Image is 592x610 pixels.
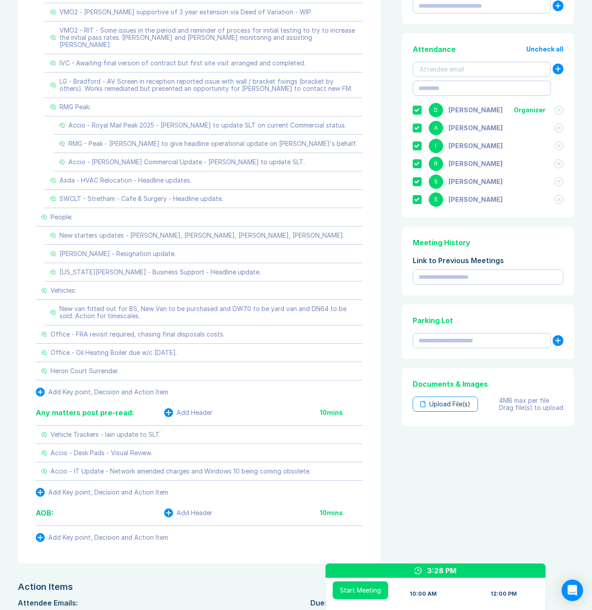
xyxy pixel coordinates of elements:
div: 10 mins [320,409,363,416]
div: Heron Court Surrender. [51,367,119,375]
div: Link to Previous Meetings [413,255,563,266]
div: D [429,103,443,117]
div: I [429,139,443,153]
div: Richard Rust [448,160,503,167]
div: People: [51,213,72,221]
div: Accio - [PERSON_NAME] Commercial Update - [PERSON_NAME] to update SLT. [68,158,305,166]
div: Ashley Walters [448,124,503,132]
button: Add Key point, Decision and Action Item [36,488,168,497]
div: Add Key point, Decision and Action Item [48,489,168,496]
div: [US_STATE][PERSON_NAME] - Business Support - Headline update. [59,269,261,276]
div: Attendee Emails: [18,597,300,608]
div: Organizer [514,107,545,114]
div: Iain Parnell [448,142,503,149]
div: Office - FRA revisit required, chasing final disposals costs. [51,331,224,338]
div: VMO2 - RIT - Some issues in the period and reminder of process for initial testing to try to incr... [59,27,357,48]
div: Action Items [18,581,381,592]
div: Asda - HVAC Relocation - Headline updates. [59,177,191,184]
button: Uncheck all [526,46,563,53]
div: Upload File(s) [413,397,478,412]
div: Open Intercom Messenger [562,580,583,601]
div: Office - Oil Heating Boiler due w/c [DATE]. [51,349,177,356]
button: Add Key point, Decision and Action Item [36,533,168,542]
div: Add Key point, Decision and Action Item [48,388,168,396]
div: Meeting History [413,237,563,248]
div: LG - Bradford - AV Screen in reception reported issue with wall / bracket fixings (bracket by oth... [59,78,357,92]
div: RMG Peak: [59,103,91,111]
button: Start Meeting [333,581,388,599]
div: IVC - Awaiting final version of contract but first site visit arranged and completed. [59,60,305,67]
div: RMG - Peak - [PERSON_NAME] to give headline operational update on [PERSON_NAME]'s behalf. [68,140,357,147]
div: Danny Sisson [448,107,503,114]
div: A [429,121,443,135]
div: Add Header [177,509,212,516]
div: Documents & Images [413,379,563,389]
div: Vehicles: [51,287,76,294]
div: Add Header [177,409,212,416]
div: [PERSON_NAME] - Resignation update. [59,250,176,257]
div: Parking Lot [413,315,563,326]
div: Accio - Royal Mail Peak 2025 - [PERSON_NAME] to update SLT on current Commercial status. [68,122,346,129]
div: Accio - IT Update - Network amended charges and Windows 10 being coming obsolete. [51,468,311,475]
div: New starters updates - [PERSON_NAME], [PERSON_NAME], [PERSON_NAME], [PERSON_NAME]. [59,232,344,239]
div: Vehicle Trackers - Iain update to SLT [51,431,160,438]
div: 4MB max per file [499,397,563,404]
div: New van fitted out for BS, New Van to be purchased and DW70 to be yard van and DN64 to be sold. A... [59,305,357,320]
div: Due: [310,597,381,608]
div: 10:00 AM [410,590,437,597]
div: SWCLT - Stretham - Cafe & Surgery - Headline update. [59,195,223,202]
div: S [429,192,443,207]
button: Add Key point, Decision and Action Item [36,388,168,397]
div: Any matters post pre-read: [36,407,134,418]
div: AOB: [36,508,54,518]
button: Add Header [164,508,212,517]
div: Add Key point, Decision and Action Item [48,534,168,541]
div: 12:00 PM [491,590,517,597]
div: 10 mins [320,509,363,516]
div: Scott Drewery [448,178,503,185]
div: S [429,175,443,189]
div: Attendance [413,44,456,55]
button: Add Header [164,408,212,417]
div: 3:28 PM [427,565,457,576]
div: Accio - Desk Pads - Visual Review. [51,449,152,456]
div: Drag file(s) to upload [499,404,563,411]
div: VMO2 - [PERSON_NAME] supportive of 3 year extension via Deed of Variation - WIP. [59,9,313,16]
div: Steve Casey [448,196,503,203]
div: R [429,157,443,171]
